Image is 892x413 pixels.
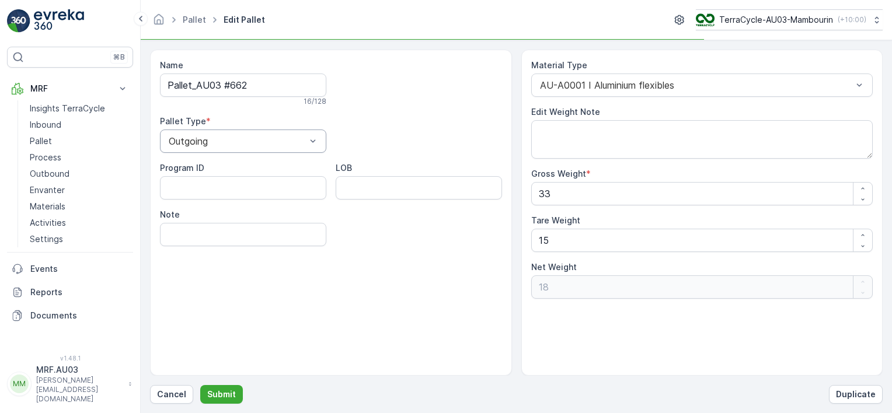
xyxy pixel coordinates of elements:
a: Inbound [25,117,133,133]
button: MMMRF.AU03[PERSON_NAME][EMAIL_ADDRESS][DOMAIN_NAME] [7,364,133,404]
p: Settings [30,233,63,245]
label: Gross Weight [531,169,586,178]
p: Insights TerraCycle [30,103,105,114]
p: Documents [30,310,128,321]
p: MRF.AU03 [36,364,123,376]
p: Inbound [30,119,61,131]
p: Submit [207,388,236,400]
label: Tare Weight [531,215,580,225]
img: image_D6FFc8H.png [696,13,715,26]
p: [PERSON_NAME][EMAIL_ADDRESS][DOMAIN_NAME] [36,376,123,404]
a: Homepage [152,17,165,27]
a: Insights TerraCycle [25,100,133,117]
p: Reports [30,286,128,298]
p: TerraCycle-AU03-Mambourin [719,14,833,26]
p: Duplicate [836,388,876,400]
span: v 1.48.1 [7,355,133,362]
label: Edit Weight Note [531,107,600,117]
label: Name [160,60,183,70]
p: Envanter [30,184,65,196]
button: Duplicate [829,385,883,404]
p: 16 / 128 [304,97,326,106]
a: Outbound [25,166,133,182]
a: Pallet [183,15,206,24]
a: Process [25,149,133,166]
a: Reports [7,281,133,304]
button: MRF [7,77,133,100]
div: MM [10,374,29,393]
p: ⌘B [113,52,125,62]
a: Pallet [25,133,133,149]
label: LOB [336,163,352,173]
a: Materials [25,198,133,215]
button: Submit [200,385,243,404]
span: Edit Pallet [221,14,267,26]
img: logo [7,9,30,33]
button: TerraCycle-AU03-Mambourin(+10:00) [696,9,883,30]
p: MRF [30,83,110,94]
p: Activities [30,217,66,229]
a: Documents [7,304,133,327]
p: Events [30,263,128,275]
p: Process [30,152,61,163]
p: ( +10:00 ) [838,15,866,24]
label: Material Type [531,60,587,70]
a: Settings [25,231,133,247]
label: Pallet Type [160,116,206,126]
label: Note [160,209,180,219]
p: Cancel [157,388,186,400]
img: logo_light-DOdMpM7g.png [34,9,84,33]
a: Envanter [25,182,133,198]
label: Net Weight [531,262,577,272]
a: Events [7,257,133,281]
a: Activities [25,215,133,231]
p: Outbound [30,168,69,180]
label: Program ID [160,163,204,173]
p: Pallet [30,135,52,147]
button: Cancel [150,385,193,404]
p: Materials [30,201,65,212]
